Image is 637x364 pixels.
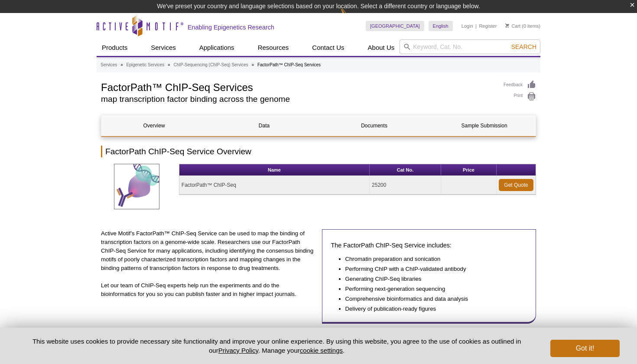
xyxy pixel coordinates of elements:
img: Your Cart [505,23,509,28]
a: Resources [253,39,294,56]
a: Register [479,23,497,29]
li: | [475,21,477,31]
li: Performing ChIP with a ChIP-validated antibody [345,265,519,273]
button: Search [509,43,539,51]
li: Generating ChIP-Seq libraries [345,275,519,283]
a: Overview [101,115,207,136]
a: [GEOGRAPHIC_DATA] [366,21,424,31]
li: Comprehensive bioinformatics and data analysis [345,295,519,303]
a: Privacy Policy [218,347,258,354]
td: FactorPath™ ChIP-Seq [179,176,370,195]
a: About Us [363,39,400,56]
th: Price [441,164,497,176]
a: Print [504,92,536,101]
a: Data [211,115,317,136]
h2: Enabling Epigenetics Research [188,23,274,31]
a: ChIP-Sequencing (ChIP-Seq) Services [173,61,248,69]
li: Chromatin preparation and sonication [345,255,519,263]
h2: FactorPath ChIP-Seq Service Overview [101,146,536,157]
li: Performing next-generation sequencing [345,285,519,293]
p: Let our team of ChIP-Seq experts help run the experiments and do the bioinformatics for you so yo... [101,281,315,299]
th: Name [179,164,370,176]
a: Services [146,39,181,56]
span: Search [511,43,536,50]
li: » [168,62,170,67]
a: English [429,21,453,31]
li: FactorPath™ ChIP-Seq Services [257,62,321,67]
td: 25200 [370,176,441,195]
p: Active Motif’s FactorPath™ ChIP-Seq Service can be used to map the binding of transcription facto... [101,229,315,273]
a: Products [97,39,133,56]
p: This website uses cookies to provide necessary site functionality and improve your online experie... [17,337,536,355]
input: Keyword, Cat. No. [400,39,540,54]
th: Cat No. [370,164,441,176]
button: Got it! [550,340,620,357]
a: Cart [505,23,520,29]
li: » [120,62,123,67]
img: Transcription Factors [114,164,159,209]
a: Sample Submission [432,115,537,136]
a: Services [101,61,117,69]
a: Epigenetic Services [126,61,164,69]
a: Contact Us [307,39,349,56]
a: Documents [322,115,427,136]
h2: map transcription factor binding across the genome [101,95,495,103]
img: Change Here [340,6,363,27]
h3: The FactorPath ChIP-Seq Service includes: [331,240,527,250]
a: Applications [194,39,240,56]
li: » [252,62,254,67]
a: Get Quote [499,179,533,191]
li: Delivery of publication-ready figures [345,305,519,313]
a: Login [461,23,473,29]
li: (0 items) [505,21,540,31]
button: cookie settings [300,347,343,354]
a: Feedback [504,80,536,90]
h1: FactorPath™ ChIP-Seq Services [101,80,495,93]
